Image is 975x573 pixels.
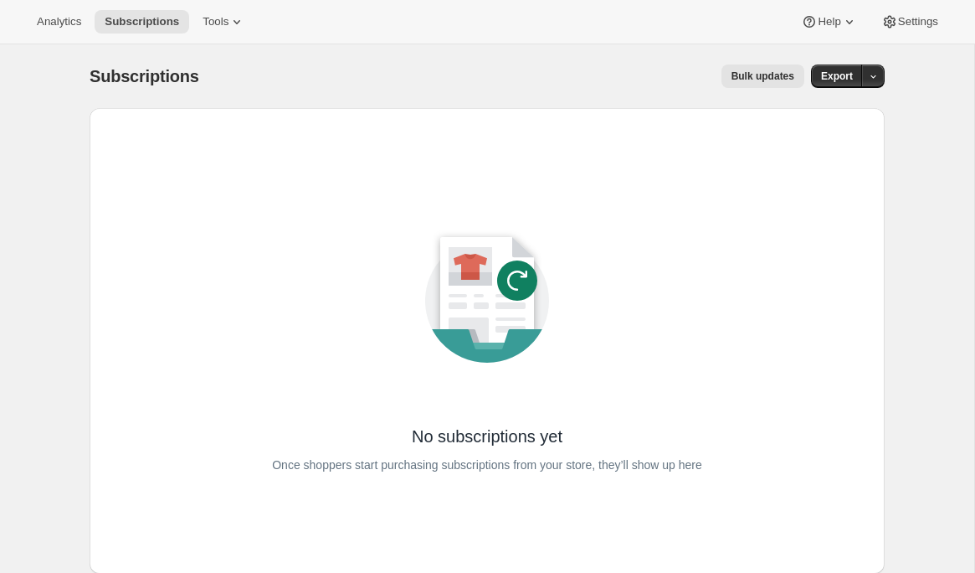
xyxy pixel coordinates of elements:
[721,65,804,88] button: Bulk updates
[37,15,81,28] span: Analytics
[791,10,867,34] button: Help
[871,10,948,34] button: Settings
[90,67,199,85] span: Subscriptions
[27,10,91,34] button: Analytics
[412,425,562,448] p: No subscriptions yet
[192,10,255,34] button: Tools
[203,15,228,28] span: Tools
[818,15,840,28] span: Help
[95,10,189,34] button: Subscriptions
[898,15,938,28] span: Settings
[821,70,853,83] span: Export
[105,15,179,28] span: Subscriptions
[272,453,702,477] p: Once shoppers start purchasing subscriptions from your store, they’ll show up here
[731,70,794,83] span: Bulk updates
[811,65,863,88] button: Export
